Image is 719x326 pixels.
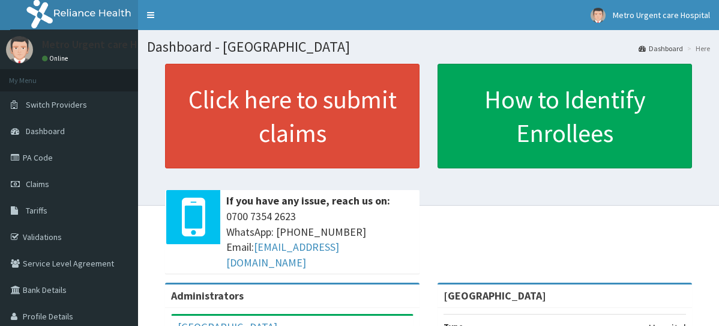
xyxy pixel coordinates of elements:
a: Click here to submit claims [165,64,420,168]
a: Dashboard [639,43,683,54]
img: User Image [591,8,606,23]
strong: [GEOGRAPHIC_DATA] [444,289,546,303]
span: Switch Providers [26,99,87,110]
span: Dashboard [26,126,65,137]
a: [EMAIL_ADDRESS][DOMAIN_NAME] [226,240,339,269]
p: Metro Urgent care Hospital [42,39,170,50]
span: 0700 7354 2623 WhatsApp: [PHONE_NUMBER] Email: [226,209,414,271]
h1: Dashboard - [GEOGRAPHIC_DATA] [147,39,710,55]
span: Metro Urgent care Hospital [613,10,710,20]
span: Claims [26,179,49,189]
a: Online [42,54,71,63]
b: If you have any issue, reach us on: [226,194,390,208]
span: Tariffs [26,205,47,216]
a: How to Identify Enrollees [438,64,692,168]
img: User Image [6,36,33,63]
b: Administrators [171,289,244,303]
li: Here [684,43,710,54]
